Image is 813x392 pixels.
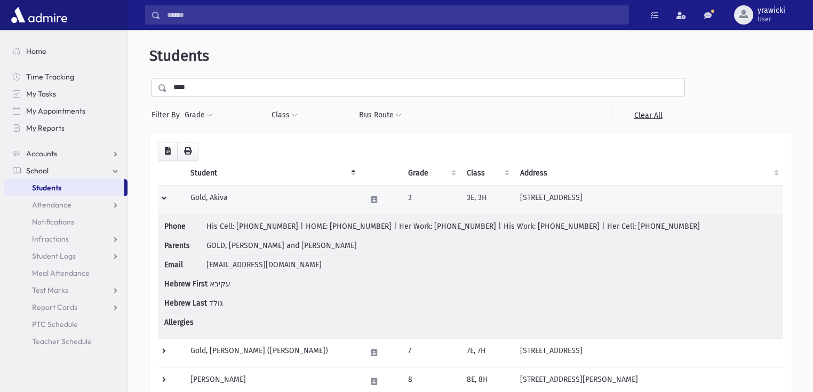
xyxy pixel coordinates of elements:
[32,234,69,244] span: Infractions
[158,142,178,161] button: CSV
[209,299,223,308] span: גולד
[4,145,127,162] a: Accounts
[4,230,127,247] a: Infractions
[164,221,204,232] span: Phone
[149,47,209,65] span: Students
[4,119,127,137] a: My Reports
[26,166,49,175] span: School
[32,337,92,346] span: Teacher Schedule
[26,123,65,133] span: My Reports
[4,299,127,316] a: Report Cards
[26,106,85,116] span: My Appointments
[26,149,57,158] span: Accounts
[32,319,78,329] span: PTC Schedule
[402,161,460,186] th: Grade: activate to sort column ascending
[32,217,74,227] span: Notifications
[271,106,298,125] button: Class
[460,161,513,186] th: Class: activate to sort column ascending
[4,333,127,350] a: Teacher Schedule
[184,106,213,125] button: Grade
[32,183,61,193] span: Students
[4,102,127,119] a: My Appointments
[4,265,127,282] a: Meal Attendance
[161,5,628,25] input: Search
[514,161,783,186] th: Address: activate to sort column ascending
[32,268,90,278] span: Meal Attendance
[32,285,68,295] span: Test Marks
[4,196,127,213] a: Attendance
[164,317,204,328] span: Allergies
[152,109,184,121] span: Filter By
[26,89,56,99] span: My Tasks
[164,278,208,290] span: Hebrew First
[4,162,127,179] a: School
[210,279,230,289] span: עקיבא
[164,240,204,251] span: Parents
[9,4,70,26] img: AdmirePro
[4,282,127,299] a: Test Marks
[184,338,360,367] td: Gold, [PERSON_NAME] ([PERSON_NAME])
[4,68,127,85] a: Time Tracking
[402,338,460,367] td: 7
[4,213,127,230] a: Notifications
[460,338,513,367] td: 7E, 7H
[32,200,71,210] span: Attendance
[206,222,700,231] span: His Cell: [PHONE_NUMBER] | HOME: [PHONE_NUMBER] | Her Work: [PHONE_NUMBER] | His Work: [PHONE_NUM...
[184,161,360,186] th: Student: activate to sort column descending
[184,185,360,214] td: Gold, Akiva
[177,142,198,161] button: Print
[4,179,124,196] a: Students
[758,6,785,15] span: yrawicki
[358,106,402,125] button: Bus Route
[26,72,74,82] span: Time Tracking
[460,185,513,214] td: 3E, 3H
[26,46,46,56] span: Home
[4,43,127,60] a: Home
[32,302,77,312] span: Report Cards
[402,185,460,214] td: 3
[206,260,322,269] span: [EMAIL_ADDRESS][DOMAIN_NAME]
[611,106,685,125] a: Clear All
[164,259,204,270] span: Email
[4,85,127,102] a: My Tasks
[206,241,357,250] span: GOLD, [PERSON_NAME] and [PERSON_NAME]
[4,316,127,333] a: PTC Schedule
[514,338,783,367] td: [STREET_ADDRESS]
[758,15,785,23] span: User
[164,298,207,309] span: Hebrew Last
[514,185,783,214] td: [STREET_ADDRESS]
[4,247,127,265] a: Student Logs
[32,251,76,261] span: Student Logs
